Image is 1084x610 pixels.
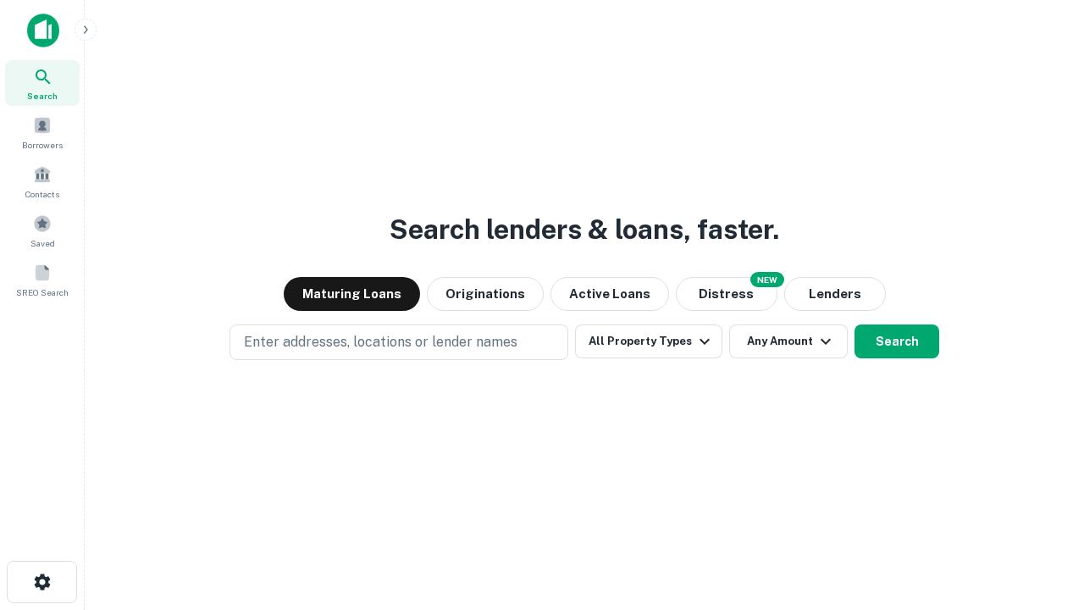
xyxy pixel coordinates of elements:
[5,208,80,253] a: Saved
[784,277,886,311] button: Lenders
[244,332,517,352] p: Enter addresses, locations or lender names
[25,187,59,201] span: Contacts
[750,272,784,287] div: NEW
[22,138,63,152] span: Borrowers
[5,257,80,302] a: SREO Search
[550,277,669,311] button: Active Loans
[575,324,722,358] button: All Property Types
[5,109,80,155] a: Borrowers
[30,236,55,250] span: Saved
[230,324,568,360] button: Enter addresses, locations or lender names
[284,277,420,311] button: Maturing Loans
[16,286,69,299] span: SREO Search
[427,277,544,311] button: Originations
[5,60,80,106] a: Search
[854,324,939,358] button: Search
[27,89,58,103] span: Search
[729,324,848,358] button: Any Amount
[999,474,1084,556] iframe: Chat Widget
[676,277,777,311] button: Search distressed loans with lien and other non-mortgage details.
[5,158,80,204] a: Contacts
[390,209,779,250] h3: Search lenders & loans, faster.
[27,14,59,47] img: capitalize-icon.png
